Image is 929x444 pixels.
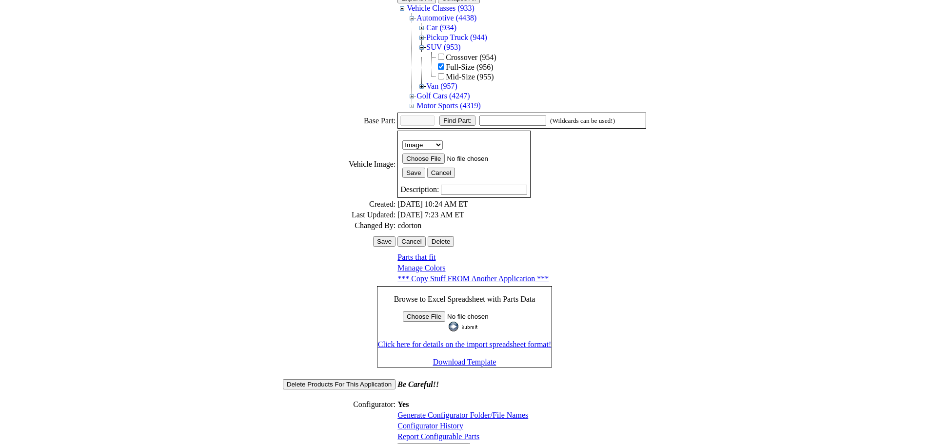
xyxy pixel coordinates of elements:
[397,253,435,261] a: Parts that fit
[283,379,395,389] input: Delete Products For This Application
[282,199,396,209] td: Created:
[378,340,551,348] a: Click here for details on the import spreadsheet format!
[282,221,396,231] td: Changed By:
[397,211,464,219] span: [DATE] 7:23 AM ET
[449,322,480,331] input: Submit
[402,168,425,178] input: Save
[417,42,426,52] img: Collapse SUV (953)
[417,81,426,91] img: Expand Van (957)
[550,117,615,124] small: (Wildcards can be used!)
[397,422,463,430] a: Configurator History
[397,380,439,388] i: Be Careful!!
[446,63,493,71] span: Full-Size (956)
[417,33,426,42] img: Expand Pickup Truck (944)
[282,130,396,198] td: Vehicle Image:
[416,92,470,100] a: Golf Cars (4247)
[407,101,416,111] img: Expand Motor Sports (4319)
[397,400,409,408] span: Yes
[417,23,426,33] img: Expand Car (934)
[426,23,456,32] a: Car (934)
[397,221,421,230] span: cdorton
[282,210,396,220] td: Last Updated:
[433,358,496,366] a: Download Template
[407,91,416,101] img: Expand Golf Cars (4247)
[446,53,496,61] span: Crossover (954)
[427,168,455,178] input: Cancel
[373,236,395,247] input: Save
[282,391,396,409] td: Configurator:
[397,3,407,13] img: Collapse Vehicle Classes (933)
[397,200,468,208] span: [DATE] 10:24 AM ET
[407,13,416,23] img: Collapse Automotive (4438)
[397,432,479,441] a: Report Configurable Parts
[426,82,457,90] a: Van (957)
[407,4,474,12] a: Vehicle Classes (933)
[397,274,549,283] a: *** Copy Stuff FROM Another Application ***
[397,264,445,272] a: Manage Colors
[378,295,551,304] p: Browse to Excel Spreadsheet with Parts Data
[397,411,528,419] a: Generate Configurator Folder/File Names
[397,236,426,247] input: Cancel
[439,116,475,126] input: Find Part:
[416,14,476,22] a: Automotive (4438)
[282,112,396,129] td: Base Part:
[426,33,487,41] a: Pickup Truck (944)
[416,101,481,110] a: Motor Sports (4319)
[400,185,439,193] span: Description:
[426,43,460,51] a: SUV (953)
[446,73,494,81] span: Mid-Size (955)
[428,236,455,247] input: Be careful! Delete cannot be un-done!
